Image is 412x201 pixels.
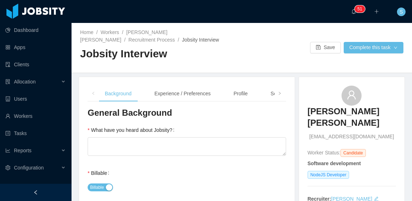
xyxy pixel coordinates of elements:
span: / [124,37,126,43]
i: icon: plus [374,9,379,14]
div: Soft Skills [265,86,298,102]
textarea: What have you heard about Jobsity? [88,137,286,156]
span: S [399,8,403,16]
i: icon: left [92,92,95,95]
strong: Software development [308,161,361,166]
a: icon: userWorkers [5,109,66,123]
i: icon: user [347,90,357,100]
span: Candidate [340,149,366,157]
i: icon: bell [351,9,356,14]
span: / [96,29,98,35]
i: icon: solution [5,79,10,84]
label: Billable [88,170,112,176]
sup: 51 [354,5,365,13]
span: Worker Status: [308,150,340,155]
span: Allocation [14,79,36,85]
a: Workers [100,29,119,35]
p: 1 [360,5,362,13]
span: / [122,29,123,35]
a: Recruitment Process [128,37,175,43]
span: Jobsity Interview [182,37,219,43]
h3: General Background [88,107,286,119]
a: [PERSON_NAME] [PERSON_NAME] [308,106,396,133]
i: icon: right [278,92,281,95]
h3: [PERSON_NAME] [PERSON_NAME] [308,106,396,129]
button: icon: saveSave [310,42,341,53]
div: Profile [228,86,254,102]
a: icon: pie-chartDashboard [5,23,66,37]
a: icon: appstoreApps [5,40,66,54]
button: Billable [88,183,113,191]
span: [EMAIL_ADDRESS][DOMAIN_NAME] [309,133,394,140]
i: icon: setting [5,165,10,170]
a: icon: profileTasks [5,126,66,140]
span: Reports [14,148,31,153]
a: icon: robotUsers [5,92,66,106]
label: What have you heard about Jobsity? [88,127,177,133]
div: Experience / Preferences [149,86,216,102]
button: Complete this taskicon: down [344,42,403,53]
span: / [178,37,179,43]
span: Configuration [14,165,44,171]
span: Billable [90,184,104,191]
i: icon: line-chart [5,148,10,153]
a: icon: auditClients [5,57,66,72]
a: Home [80,29,93,35]
span: NodeJS Developer [308,171,349,179]
div: Background [99,86,137,102]
p: 5 [357,5,360,13]
h2: Jobsity Interview [80,47,242,61]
